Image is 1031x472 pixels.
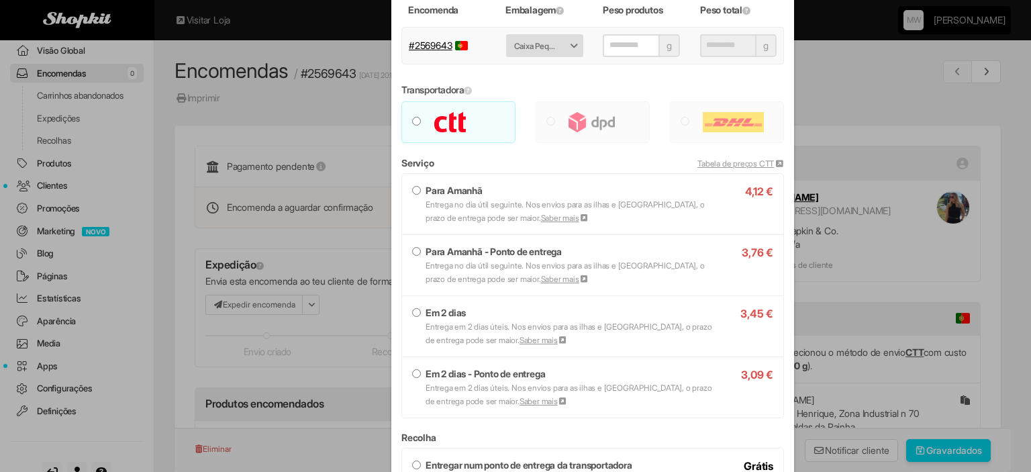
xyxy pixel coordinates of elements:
a: Saber mais [520,396,568,406]
span: 3,09 € [741,367,773,383]
a: Clica para gerir as transportadoras [464,86,472,95]
a: Saber mais [541,274,589,284]
span: Caixa Pequena - 80 g (23 x 23 x 5 cm) [514,36,558,57]
a: Saber mais [541,213,589,223]
span: 3,45 € [740,306,773,322]
a: Saber mais [520,335,568,345]
a: #2569643 [409,40,452,51]
div: g [756,34,777,57]
span: Peso dos produtos + Peso da embalagem [742,6,750,15]
small: Entrega no dia útil seguinte. Nos envios para as ilhas e [GEOGRAPHIC_DATA], o prazo de entrega po... [426,199,705,223]
strong: Em 2 dias [426,307,466,318]
strong: Entregar num ponto de entrega da transportadora [426,459,632,471]
label: Peso total [700,3,750,17]
label: Recolha [401,431,436,444]
img: DHL Parcel [703,112,764,132]
label: Embalagem [505,3,564,17]
small: Entrega no dia útil seguinte. Nos envios para as ilhas e [GEOGRAPHIC_DATA], o prazo de entrega po... [426,261,705,284]
img: CTT [434,112,466,132]
strong: Para Amanhã [426,185,483,196]
strong: Em 2 dias - Ponto de entrega [426,368,545,379]
div: g [660,34,680,57]
img: DPD [569,112,615,132]
a: Tabela de preços CTT [697,158,784,169]
small: Entrega em 2 dias úteis. Nos envios para as ilhas e [GEOGRAPHIC_DATA], o prazo de entrega pode se... [426,322,711,345]
div: Clica para ativar esta transportadora [670,101,784,143]
small: Entrega em 2 dias úteis. Nos envios para as ilhas e [GEOGRAPHIC_DATA], o prazo de entrega pode se... [426,383,711,406]
a: O peso da embalagem vai ser somado ao peso dos produtos. Clica para gerir as embalagens. [556,6,564,15]
label: Encomenda [408,3,458,17]
span: Morada de envio [455,41,468,50]
span: 3,76 € [742,245,773,261]
span: 4,12 € [745,184,773,199]
strong: Para Amanhã - Ponto de entrega [426,246,562,257]
label: Serviço [401,156,434,170]
h5: Transportadora [401,85,784,95]
label: Peso produtos [603,3,662,17]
